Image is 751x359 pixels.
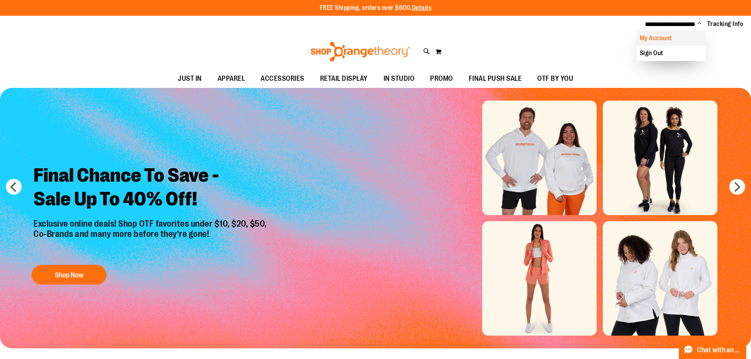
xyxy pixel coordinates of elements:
button: prev [6,179,22,195]
a: Sign Out [637,46,706,61]
p: Exclusive online deals! Shop OTF favorites under $10, $20, $50, Co-Brands and many more before th... [28,219,275,257]
h2: Final Chance To Save - Sale Up To 40% Off! [28,158,275,219]
a: My Account [637,31,706,46]
span: RETAIL DISPLAY [320,70,368,87]
a: Tracking Info [707,20,744,28]
span: OTF BY YOU [537,70,573,87]
button: next [729,179,745,195]
span: FINAL PUSH SALE [469,70,522,87]
button: Shop Now [32,265,106,285]
span: JUST IN [178,70,202,87]
span: IN STUDIO [384,70,415,87]
button: Chat with an Expert [679,341,747,359]
span: Chat with an Expert [697,346,742,354]
span: ACCESSORIES [261,70,304,87]
a: Details [412,4,432,11]
p: FREE Shipping, orders over $600. [320,4,432,13]
span: APPAREL [218,70,245,87]
span: PROMO [430,70,453,87]
button: Account menu [697,20,701,28]
a: Final Chance To Save -Sale Up To 40% Off! Exclusive online deals! Shop OTF favorites under $10, $... [28,158,275,289]
img: Shop Orangetheory [309,42,412,61]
